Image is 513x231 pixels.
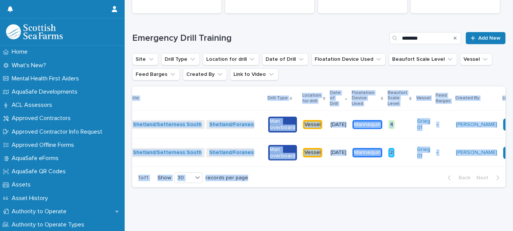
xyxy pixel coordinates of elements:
[9,128,108,136] p: Approved Contractor Info Request
[183,68,227,80] button: Created By
[303,148,322,157] div: Vessel
[158,175,171,181] p: Show
[6,24,63,39] img: bPIBxiqnSb2ggTQWdOVV
[9,221,90,228] p: Authority to Operate Types
[436,122,450,128] p: -
[9,62,52,69] p: What's New?
[388,148,394,157] div: 2
[9,88,83,95] p: AquaSafe Developments
[302,91,321,105] p: Location for drill
[132,68,180,80] button: Feed Barges
[132,33,386,44] h1: Emergency Drill Training
[416,94,431,102] p: Vessel
[476,175,493,180] span: Next
[311,53,386,65] button: Floatation Device Used
[352,120,382,129] div: Mannequin
[456,149,497,156] a: [PERSON_NAME]
[132,169,155,187] p: 1 of 1
[9,48,34,55] p: Home
[442,174,473,181] button: Back
[454,175,470,180] span: Back
[9,75,85,82] p: Mental Health First Aiders
[262,53,308,65] button: Date of Drill
[209,122,256,128] a: Shetland/Foraness
[331,122,346,128] p: [DATE]
[388,120,395,129] div: 4
[330,89,343,108] p: Date of Drill
[417,118,430,131] a: Grieg 01
[303,120,322,129] div: Vessel
[9,102,58,109] p: ACL Assessors
[230,68,278,80] button: Link to Video
[9,142,80,149] p: Approved Offline Forms
[436,91,451,105] p: Feed Barges
[456,122,497,128] a: [PERSON_NAME]
[389,53,457,65] button: Beaufort Scale Level
[268,145,297,161] div: Man overboard
[9,208,73,215] p: Authority to Operate
[9,155,65,162] p: AquaSafe eForms
[352,89,379,108] p: Floatation Device Used
[478,35,501,41] span: Add New
[455,94,479,102] p: Created By
[460,53,492,65] button: Vessel
[161,53,200,65] button: Drill Type
[133,149,202,156] a: Shetland/Setterness South
[130,94,139,102] p: Site
[417,146,430,159] a: Grieg 01
[9,168,72,175] p: AquaSafe QR Codes
[206,175,248,181] p: records per page
[9,181,37,188] p: Assets
[388,89,407,108] p: Beaufort Scale Level
[9,115,77,122] p: Approved Contractors
[389,32,461,44] input: Search
[268,117,297,132] div: Man overboard
[203,53,259,65] button: Location for drill
[436,149,450,156] p: -
[352,148,382,157] div: Mannequin
[267,94,288,102] p: Drill Type
[331,149,346,156] p: [DATE]
[473,174,505,181] button: Next
[132,53,158,65] button: Site
[209,149,256,156] a: Shetland/Foraness
[9,195,54,202] p: Asset History
[466,32,505,44] a: Add New
[133,122,202,128] a: Shetland/Setterness South
[175,174,193,182] div: 30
